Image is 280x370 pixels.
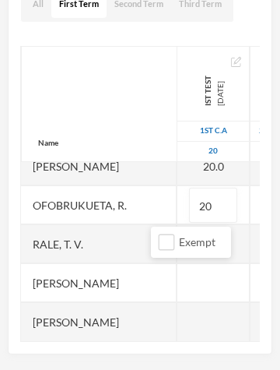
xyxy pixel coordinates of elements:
button: Edit Assessment [231,55,241,67]
div: 20.0 [177,146,250,185]
div: First Continuous Assessment [177,121,249,141]
span: IST TEST [201,76,213,106]
div: Ofobrukueta, R. [21,185,177,224]
div: 20 [177,141,249,161]
div: Rale, T. V. [21,224,177,263]
div: [PERSON_NAME] [21,146,177,185]
div: [PERSON_NAME] [21,263,177,302]
div: FIRST TEST [201,76,226,106]
img: edit [231,57,241,67]
span: Exempt [173,235,222,248]
div: [PERSON_NAME] [21,302,177,341]
div: Name [22,125,75,161]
